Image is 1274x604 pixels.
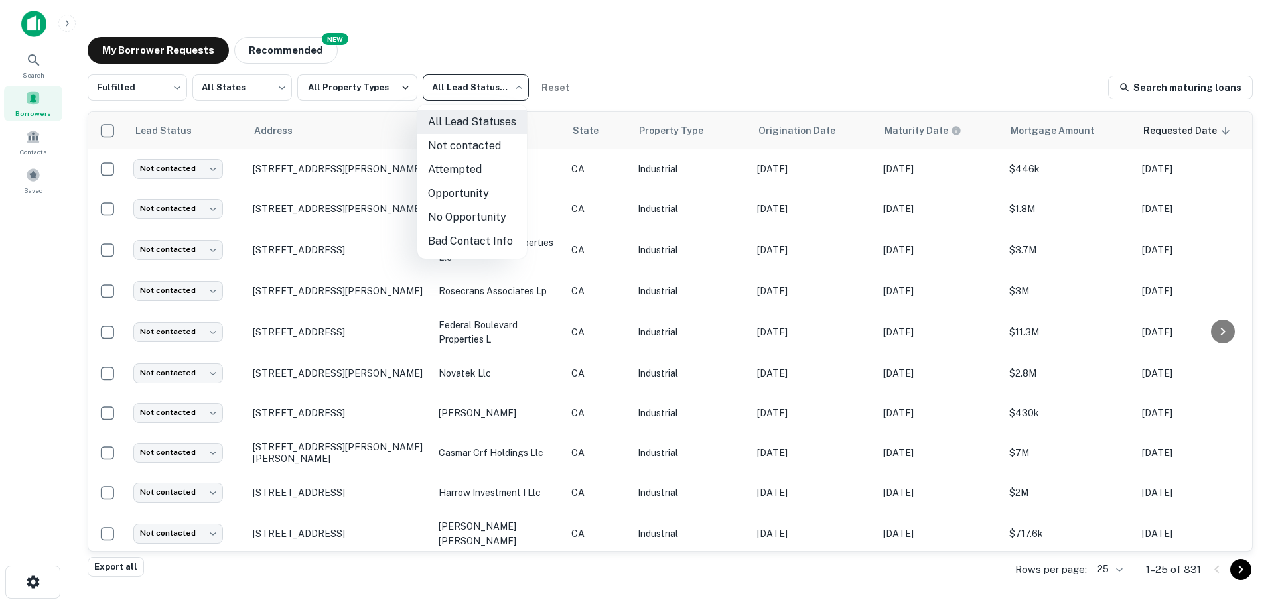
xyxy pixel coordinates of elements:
li: Opportunity [417,182,527,206]
li: All Lead Statuses [417,110,527,134]
li: Bad Contact Info [417,229,527,253]
iframe: Chat Widget [1208,498,1274,562]
li: Attempted [417,158,527,182]
li: No Opportunity [417,206,527,229]
li: Not contacted [417,134,527,158]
